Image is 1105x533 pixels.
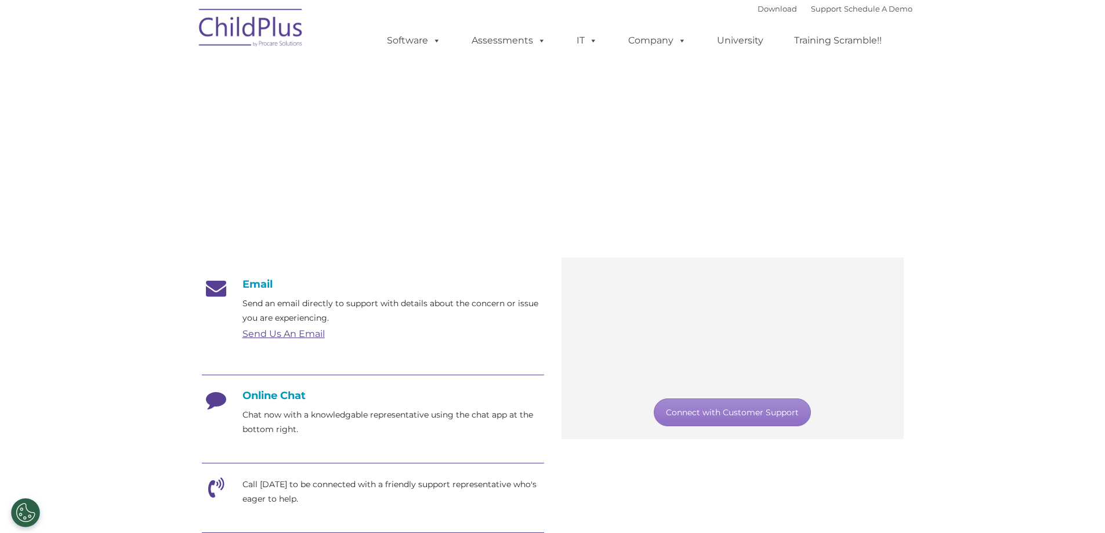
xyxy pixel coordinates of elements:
[565,29,609,52] a: IT
[705,29,775,52] a: University
[844,4,912,13] a: Schedule A Demo
[375,29,452,52] a: Software
[202,389,544,402] h4: Online Chat
[242,296,544,325] p: Send an email directly to support with details about the concern or issue you are experiencing.
[193,1,309,59] img: ChildPlus by Procare Solutions
[202,278,544,291] h4: Email
[758,4,912,13] font: |
[654,398,811,426] a: Connect with Customer Support
[242,328,325,339] a: Send Us An Email
[811,4,842,13] a: Support
[758,4,797,13] a: Download
[242,408,544,437] p: Chat now with a knowledgable representative using the chat app at the bottom right.
[11,498,40,527] button: Cookies Settings
[242,477,544,506] p: Call [DATE] to be connected with a friendly support representative who's eager to help.
[782,29,893,52] a: Training Scramble!!
[460,29,557,52] a: Assessments
[617,29,698,52] a: Company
